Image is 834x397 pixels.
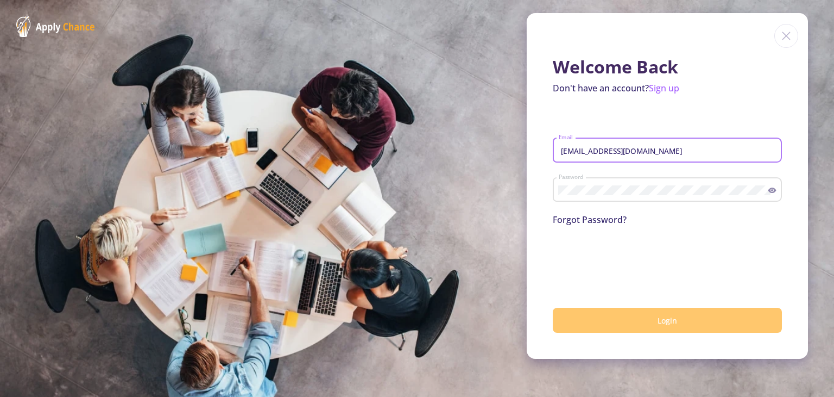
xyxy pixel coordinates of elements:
[658,315,677,326] span: Login
[16,16,95,37] img: ApplyChance Logo
[553,57,782,77] h1: Welcome Back
[553,214,627,226] a: Forgot Password?
[553,308,782,333] button: Login
[649,82,679,94] a: Sign up
[553,239,718,282] iframe: reCAPTCHA
[553,82,782,95] p: Don't have an account?
[774,24,798,48] img: close icon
